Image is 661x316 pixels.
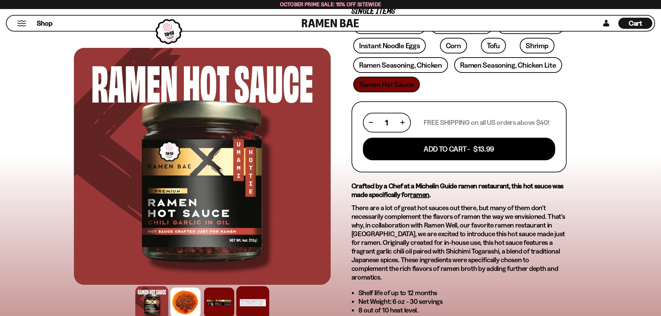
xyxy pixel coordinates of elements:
span: October Prime Sale: 15% off Sitewide [280,1,381,8]
a: Instant Noodle Eggs [353,38,426,53]
span: ramen [410,190,429,199]
span: There are a lot of great hot sauces out there, but many of them don’t necessarily complement the ... [351,204,565,281]
strong: Crafted by a Chef at a Michelin Guide ramen restaurant, this hot sauce was made specifically for . [351,182,564,199]
button: Add To Cart - $13.99 [363,138,555,160]
span: 1 [385,118,388,127]
a: Ramen Seasoning, Chicken [353,57,448,73]
a: Shop [37,18,52,29]
span: Cart [629,19,642,27]
a: Ramen Seasoning, Chicken Lite [454,57,562,73]
button: Mobile Menu Trigger [17,20,26,26]
a: Corn [440,38,467,53]
a: Tofu [481,38,506,53]
li: Net Weight: 6 oz - 30 servings [358,297,567,306]
p: FREE SHIPPING on all US orders above $40! [424,118,549,127]
a: Shrimp [520,38,554,53]
li: 8 out of 10 heat level. [358,306,567,315]
span: Shop [37,19,52,28]
li: Shelf life of up to 12 months [358,289,567,297]
div: Cart [618,16,652,31]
